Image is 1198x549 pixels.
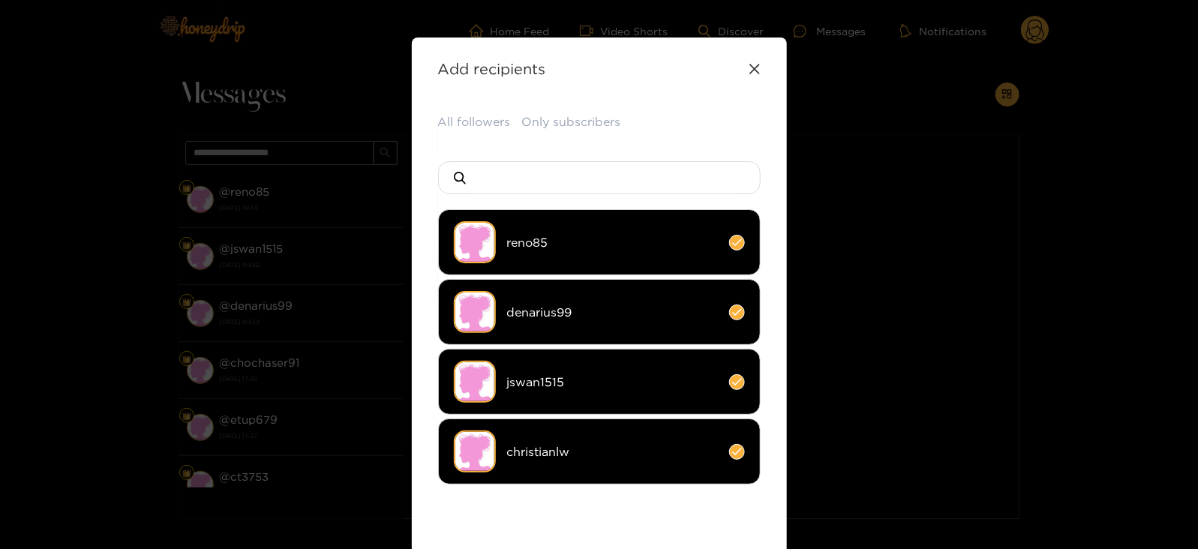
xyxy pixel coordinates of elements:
button: Only subscribers [522,113,621,130]
img: no-avatar.png [454,221,496,263]
span: christianlw [507,443,718,460]
img: no-avatar.png [454,291,496,333]
button: All followers [438,113,511,130]
span: denarius99 [507,304,718,321]
img: no-avatar.png [454,361,496,403]
img: no-avatar.png [454,430,496,472]
span: jswan1515 [507,373,718,391]
span: reno85 [507,234,718,251]
strong: Add recipients [438,60,546,77]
